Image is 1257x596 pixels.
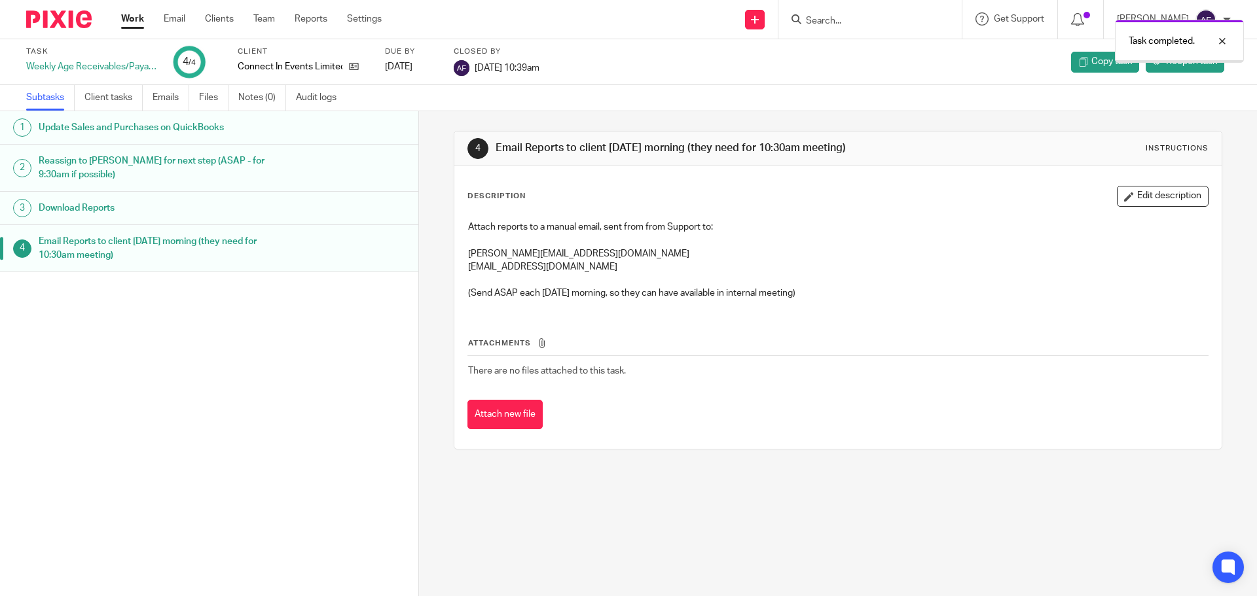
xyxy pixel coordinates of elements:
[121,12,144,26] a: Work
[1195,9,1216,30] img: svg%3E
[385,60,437,73] div: [DATE]
[205,12,234,26] a: Clients
[164,12,185,26] a: Email
[183,54,196,69] div: 4
[26,60,157,73] div: Weekly Age Receivables/Payables Report
[13,159,31,177] div: 2
[496,141,866,155] h1: Email Reports to client [DATE] morning (they need for 10:30am meeting)
[199,85,228,111] a: Files
[253,12,275,26] a: Team
[296,85,346,111] a: Audit logs
[1117,186,1209,207] button: Edit description
[347,12,382,26] a: Settings
[153,85,189,111] a: Emails
[13,199,31,217] div: 3
[238,85,286,111] a: Notes (0)
[39,118,283,137] h1: Update Sales and Purchases on QuickBooks
[26,85,75,111] a: Subtasks
[454,60,469,76] img: svg%3E
[468,366,626,376] span: There are no files attached to this task.
[39,232,283,265] h1: Email Reports to client [DATE] morning (they need for 10:30am meeting)
[39,151,283,184] h1: Reassign to [PERSON_NAME] for next step (ASAP - for 9:30am if possible)
[468,340,531,347] span: Attachments
[468,220,1207,234] p: Attach reports to a manual email, sent from from Support to:
[13,118,31,137] div: 1
[468,247,1207,260] p: [PERSON_NAME][EMAIL_ADDRESS][DOMAIN_NAME]
[467,400,543,429] button: Attach new file
[295,12,327,26] a: Reports
[454,46,539,57] label: Closed by
[13,239,31,258] div: 4
[84,85,143,111] a: Client tasks
[1146,143,1209,154] div: Instructions
[467,138,488,159] div: 4
[475,63,539,72] span: [DATE] 10:39am
[468,287,1207,300] p: (Send ASAP each [DATE] morning, so they can have available in internal meeting)
[26,10,92,28] img: Pixie
[26,46,157,57] label: Task
[39,198,283,218] h1: Download Reports
[1129,35,1195,48] p: Task completed.
[467,191,526,202] p: Description
[189,59,196,66] small: /4
[238,60,342,73] p: Connect In Events Limited
[238,46,369,57] label: Client
[468,260,1207,273] p: [EMAIL_ADDRESS][DOMAIN_NAME]
[385,46,437,57] label: Due by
